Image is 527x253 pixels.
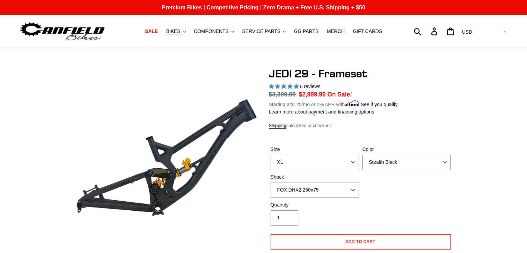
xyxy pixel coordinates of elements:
[269,123,287,129] a: Shipping
[290,27,322,36] a: GG PARTS
[353,28,382,34] span: GIFT CARDS
[345,239,376,244] span: Add to cart
[271,234,451,250] button: Add to cart
[323,27,348,36] a: MERCH
[191,27,237,36] button: COMPONENTS
[345,101,359,107] span: Affirm
[269,99,398,108] p: Starting at /mo or 0% APR with .
[269,91,296,98] s: $3,399.99
[269,67,453,80] h1: JEDI 29 - Frameset
[349,27,386,36] a: GIFT CARDS
[145,28,158,34] span: SALE
[271,146,359,153] label: Size
[327,28,344,34] span: MERCH
[271,174,359,181] label: Shock
[242,28,280,34] span: SERVICE PARTS
[361,102,398,107] a: See if you qualify - Learn more about Affirm Financing (opens in modal)
[163,27,189,36] button: BIKES
[327,90,352,99] span: On Sale!
[269,122,453,129] div: calculated at checkout.
[291,102,301,107] span: $125
[239,27,289,36] button: SERVICE PARTS
[19,20,106,42] img: Canfield Bikes
[166,28,180,34] span: BIKES
[299,91,326,98] span: $2,999.99
[418,24,435,39] input: Search
[141,27,161,36] a: SALE
[362,146,451,153] label: Color
[269,84,300,89] span: 5.00 stars
[269,109,374,115] a: Learn more about payment and financing options
[300,84,320,89] span: 6 reviews
[194,28,229,34] span: COMPONENTS
[294,28,318,34] span: GG PARTS
[271,201,359,209] label: Quantity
